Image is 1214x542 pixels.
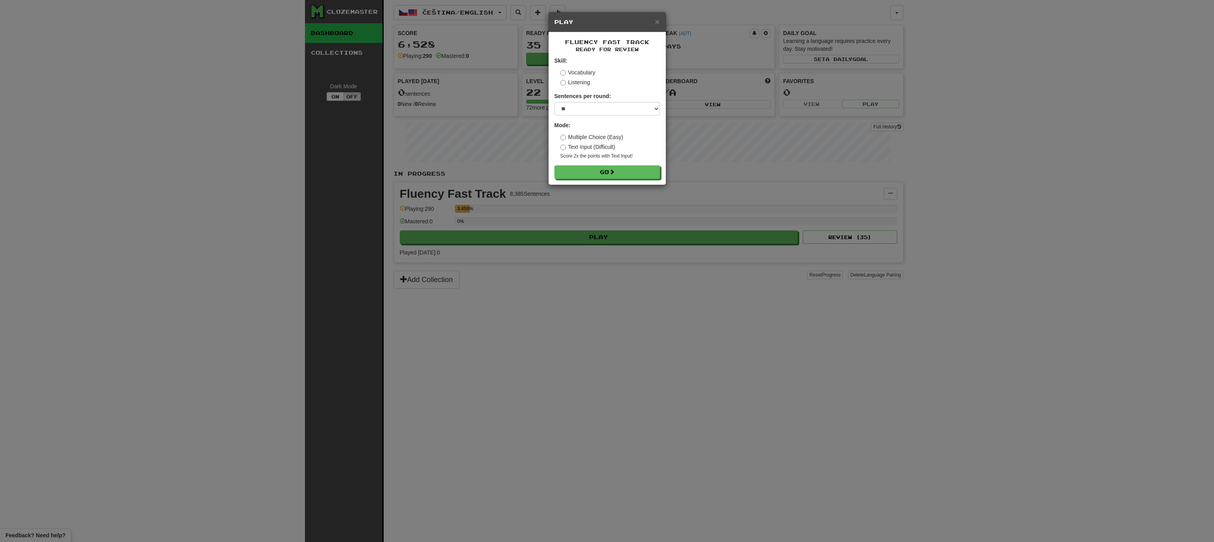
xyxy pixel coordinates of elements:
strong: Mode: [554,122,571,128]
label: Listening [560,78,590,86]
label: Vocabulary [560,69,595,76]
span: × [655,17,660,26]
label: Sentences per round: [554,92,611,100]
input: Vocabulary [560,70,566,76]
h5: Play [554,18,660,26]
input: Listening [560,80,566,85]
small: Score 2x the points with Text Input ! [560,153,660,160]
label: Multiple Choice (Easy) [560,133,623,141]
input: Text Input (Difficult) [560,145,566,150]
button: Close [655,17,660,26]
label: Text Input (Difficult) [560,143,615,151]
small: Ready for Review [554,46,660,53]
input: Multiple Choice (Easy) [560,135,566,140]
button: Go [554,165,660,179]
strong: Skill: [554,58,567,64]
span: Fluency Fast Track [565,39,649,45]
